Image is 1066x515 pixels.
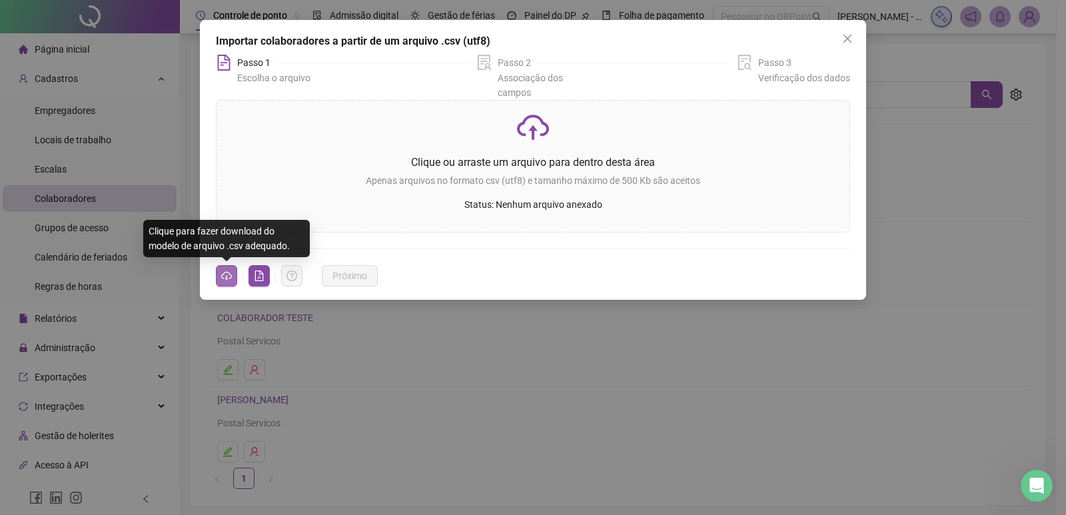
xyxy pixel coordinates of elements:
[517,111,549,143] span: cloud-upload
[254,270,265,281] span: file-pdf
[227,173,839,188] p: Apenas arquivos no formato csv (utf8) e tamanho máximo de 500 Kb são aceitos
[476,55,492,71] span: solution
[842,33,853,44] span: close
[237,55,278,71] div: Passo 1
[217,101,849,232] span: cloud-uploadClique ou arraste um arquivo para dentro desta áreaApenas arquivos no formato csv (ut...
[498,55,539,71] div: Passo 2
[737,55,753,71] span: file-search
[227,154,839,171] p: Clique ou arraste um arquivo para dentro desta área
[837,28,858,49] button: Close
[1021,470,1053,502] iframe: Intercom live chat
[322,265,378,286] button: Próximo
[758,71,850,85] div: Verificação dos dados
[498,71,591,100] div: Associação dos campos
[237,71,310,85] div: Escolha o arquivo
[221,270,232,281] span: cloud-download
[758,55,792,71] div: Passo 3
[216,55,232,71] span: file-text
[216,33,850,49] div: Importar colaboradores a partir de um arquivo .csv (utf8)
[143,220,310,257] div: Clique para fazer download do modelo de arquivo .csv adequado.
[227,197,839,212] p: Status: Nenhum arquivo anexado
